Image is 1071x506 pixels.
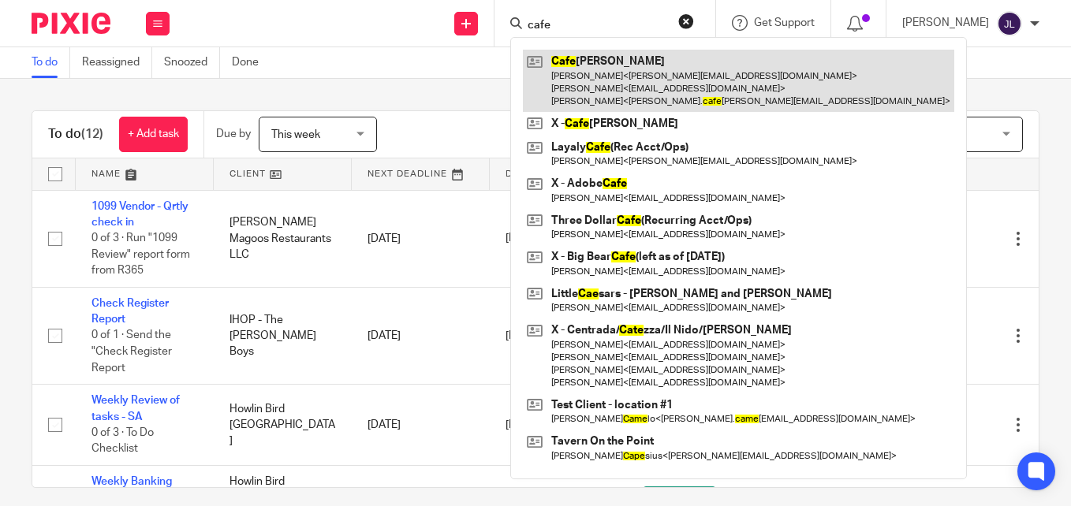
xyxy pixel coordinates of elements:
[91,427,154,455] span: 0 of 3 · To Do Checklist
[91,476,172,487] a: Weekly Banking
[997,11,1022,36] img: svg%3E
[352,287,490,384] td: [DATE]
[214,385,352,466] td: Howlin Bird [GEOGRAPHIC_DATA]
[902,15,989,31] p: [PERSON_NAME]
[91,298,169,325] a: Check Register Report
[91,330,172,374] span: 0 of 1 · Send the "Check Register Report
[506,419,539,430] span: [DATE]
[232,47,271,78] a: Done
[214,287,352,384] td: IHOP - The [PERSON_NAME] Boys
[754,17,815,28] span: Get Support
[506,233,539,244] span: [DATE]
[32,13,110,34] img: Pixie
[32,47,70,78] a: To do
[91,201,188,228] a: 1099 Vendor - Qrtly check in
[678,13,694,29] button: Clear
[81,128,103,140] span: (12)
[214,190,352,287] td: [PERSON_NAME] Magoos Restaurants LLC
[216,126,251,142] p: Due by
[271,129,320,140] span: This week
[644,486,715,506] span: Not started
[91,395,180,422] a: Weekly Review of tasks - SA
[352,190,490,287] td: [DATE]
[164,47,220,78] a: Snoozed
[82,47,152,78] a: Reassigned
[48,126,103,143] h1: To do
[91,233,190,276] span: 0 of 3 · Run "1099 Review" report form from R365
[526,19,668,33] input: Search
[119,117,188,152] a: + Add task
[506,330,539,341] span: [DATE]
[352,385,490,466] td: [DATE]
